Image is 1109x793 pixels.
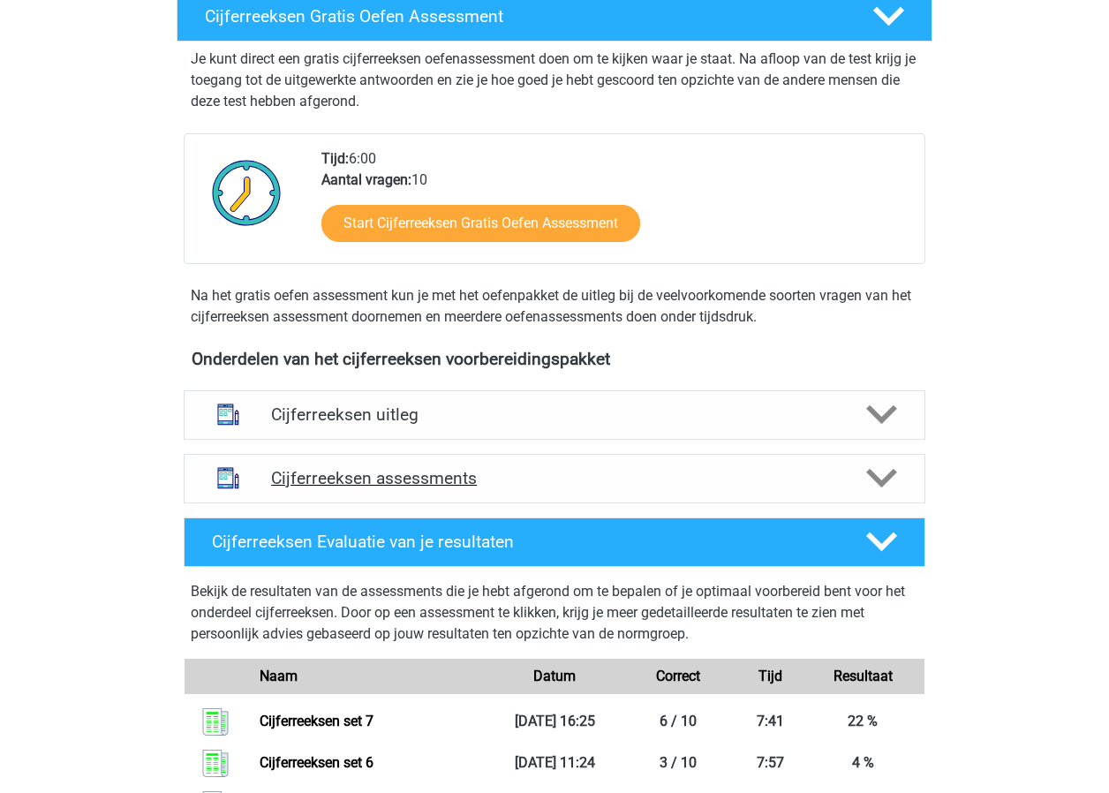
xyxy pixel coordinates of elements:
[205,6,844,26] h4: Cijferreeksen Gratis Oefen Assessment
[191,49,918,112] p: Je kunt direct een gratis cijferreeksen oefenassessment doen om te kijken waar je staat. Na afloo...
[321,171,411,188] b: Aantal vragen:
[308,148,924,263] div: 6:00 10
[192,349,917,369] h4: Onderdelen van het cijferreeksen voorbereidingspakket
[246,666,493,687] div: Naam
[202,148,291,237] img: Klok
[191,581,918,645] p: Bekijk de resultaten van de assessments die je hebt afgerond om te bepalen of je optimaal voorber...
[260,754,373,771] a: Cijferreeksen set 6
[260,713,373,729] a: Cijferreeksen set 7
[206,392,251,437] img: cijferreeksen uitleg
[271,468,838,488] h4: Cijferreeksen assessments
[801,666,924,687] div: Resultaat
[212,532,838,552] h4: Cijferreeksen Evaluatie van je resultaten
[493,666,616,687] div: Datum
[177,454,932,503] a: assessments Cijferreeksen assessments
[184,285,925,328] div: Na het gratis oefen assessment kun je met het oefenpakket de uitleg bij de veelvoorkomende soorte...
[271,404,838,425] h4: Cijferreeksen uitleg
[177,517,932,567] a: Cijferreeksen Evaluatie van je resultaten
[206,456,251,501] img: cijferreeksen assessments
[177,390,932,440] a: uitleg Cijferreeksen uitleg
[740,666,802,687] div: Tijd
[321,205,640,242] a: Start Cijferreeksen Gratis Oefen Assessment
[321,150,349,167] b: Tijd:
[616,666,740,687] div: Correct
